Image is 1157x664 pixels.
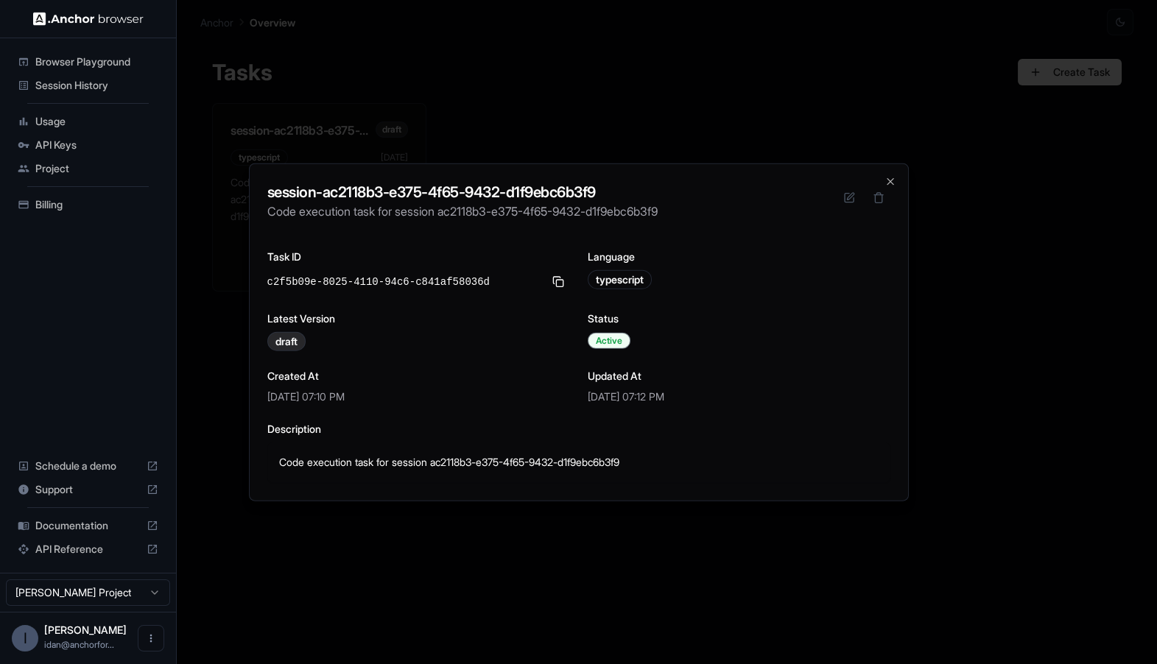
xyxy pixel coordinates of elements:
h3: Latest Version [267,311,570,326]
div: typescript [588,270,652,289]
span: c2f5b09e-8025-4110-94c6-c841af58036d [267,275,541,289]
h3: Status [588,311,890,326]
h3: Language [588,250,890,264]
h3: Description [267,422,890,437]
p: Code execution task for session ac2118b3-e375-4f65-9432-d1f9ebc6b3f9 [267,202,826,220]
p: [DATE] 07:10 PM [267,389,570,404]
h2: session-ac2118b3-e375-4f65-9432-d1f9ebc6b3f9 [267,182,826,202]
div: Active [588,333,630,349]
h3: Task ID [267,250,570,264]
p: Code execution task for session ac2118b3-e375-4f65-9432-d1f9ebc6b3f9 [279,454,879,471]
div: draft [267,332,306,351]
p: [DATE] 07:12 PM [588,389,890,404]
h3: Created At [267,369,570,384]
h3: Updated At [588,369,890,384]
